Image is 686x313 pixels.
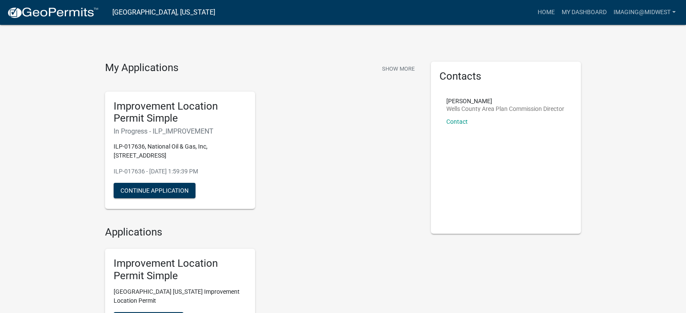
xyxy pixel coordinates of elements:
a: My Dashboard [558,4,610,21]
a: imaging@midwest [610,4,679,21]
h4: My Applications [105,62,178,75]
h5: Contacts [439,70,572,83]
p: [GEOGRAPHIC_DATA] [US_STATE] Improvement Location Permit [114,287,247,305]
p: ILP-017636 - [DATE] 1:59:39 PM [114,167,247,176]
h4: Applications [105,226,418,238]
button: Continue Application [114,183,196,198]
button: Show More [379,62,418,76]
a: Home [534,4,558,21]
p: [PERSON_NAME] [446,98,564,104]
h5: Improvement Location Permit Simple [114,257,247,282]
a: [GEOGRAPHIC_DATA], [US_STATE] [112,5,215,20]
h6: In Progress - ILP_IMPROVEMENT [114,127,247,135]
a: Contact [446,118,468,125]
h5: Improvement Location Permit Simple [114,100,247,125]
p: Wells County Area Plan Commission Director [446,106,564,112]
p: ILP-017636, National Oil & Gas, Inc, [STREET_ADDRESS] [114,142,247,160]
